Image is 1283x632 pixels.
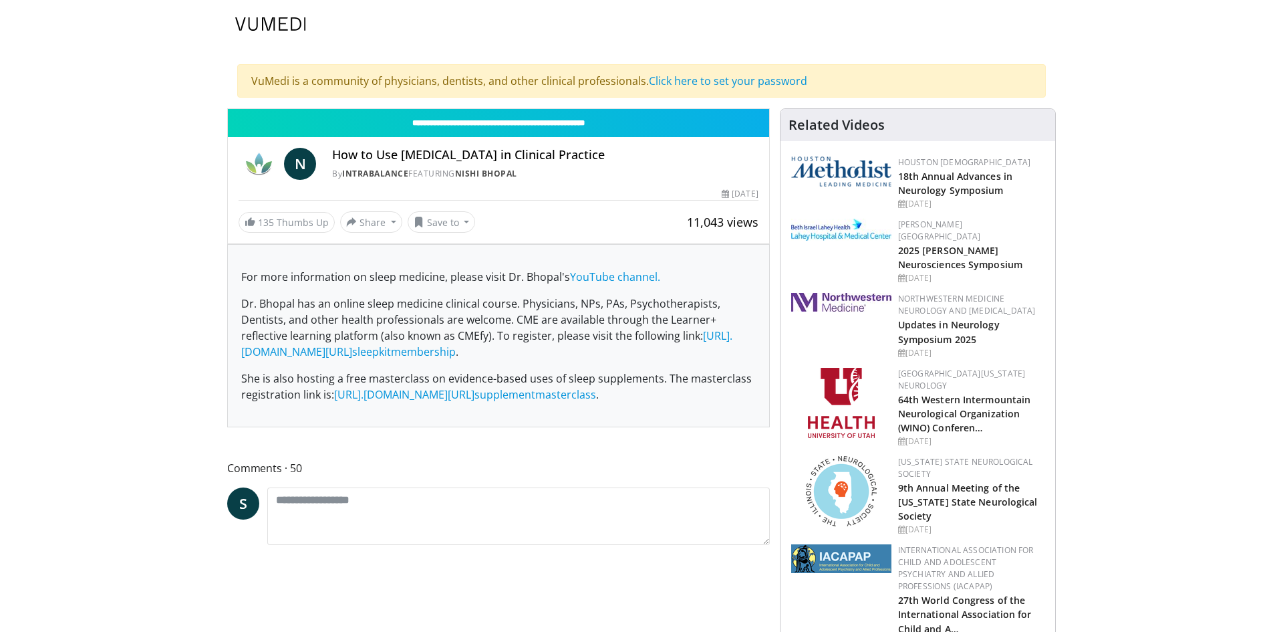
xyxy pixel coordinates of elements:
[898,318,1000,345] a: Updates in Neurology Symposium 2025
[258,216,274,229] span: 135
[722,188,758,200] div: [DATE]
[898,435,1044,447] div: [DATE]
[898,456,1033,480] a: [US_STATE] State Neurological Society
[284,148,316,180] a: N
[898,272,1044,284] div: [DATE]
[235,17,306,31] img: VuMedi Logo
[791,219,891,241] img: e7977282-282c-4444-820d-7cc2733560fd.jpg.150x105_q85_autocrop_double_scale_upscale_version-0.2.jpg
[241,371,756,403] p: She is also hosting a free masterclass on evidence-based uses of sleep supplements. The mastercla...
[570,270,660,284] a: YouTube channel.
[241,269,756,285] p: For more information on sleep medicine, please visit Dr. Bhopal's
[806,456,877,526] img: 71a8b48c-8850-4916-bbdd-e2f3ccf11ef9.png.150x105_q85_autocrop_double_scale_upscale_version-0.2.png
[898,393,1031,434] a: 64th Western Intermountain Neurological Organization (WINO) Conferen…
[332,168,758,180] div: By FEATURING
[227,488,259,520] a: S
[239,148,279,180] img: IntraBalance
[227,459,770,477] span: Comments 50
[808,368,875,438] img: f6362829-b0a3-407d-a044-59546adfd345.png.150x105_q85_autocrop_double_scale_upscale_version-0.2.png
[898,347,1044,359] div: [DATE]
[898,170,1012,197] a: 18th Annual Advances in Neurology Symposium
[898,368,1026,391] a: [GEOGRAPHIC_DATA][US_STATE] Neurology
[649,74,807,88] a: Click here to set your password
[789,117,885,133] h4: Related Videos
[237,64,1046,98] div: VuMedi is a community of physicians, dentists, and other clinical professionals.
[898,198,1044,210] div: [DATE]
[342,168,408,179] a: IntraBalance
[791,544,891,573] img: 2a9917ce-aac2-4f82-acde-720e532d7410.png.150x105_q85_autocrop_double_scale_upscale_version-0.2.png
[898,244,1022,271] a: 2025 [PERSON_NAME] Neurosciences Symposium
[791,156,891,187] img: 5e4488cc-e109-4a4e-9fd9-73bb9237ee91.png.150x105_q85_autocrop_double_scale_upscale_version-0.2.png
[898,482,1038,522] a: 9th Annual Meeting of the [US_STATE] State Neurological Society
[408,211,476,233] button: Save to
[340,211,402,233] button: Share
[898,524,1044,536] div: [DATE]
[687,214,758,230] span: 11,043 views
[898,293,1036,316] a: Northwestern Medicine Neurology and [MEDICAL_DATA]
[239,212,335,233] a: 135 Thumbs Up
[241,296,756,360] p: Dr. Bhopal has an online sleep medicine clinical course. Physicians, NPs, PAs, Psychotherapists, ...
[455,168,517,179] a: Nishi Bhopal
[791,293,891,312] img: 2a462fb6-9365-492a-ac79-3166a6f924d8.png.150x105_q85_autocrop_double_scale_upscale_version-0.2.jpg
[898,219,981,242] a: [PERSON_NAME][GEOGRAPHIC_DATA]
[334,387,596,402] a: [URL].[DOMAIN_NAME][URL]supplementmasterclass
[898,544,1034,592] a: International Association for Child and Adolescent Psychiatry and Allied Professions (IACAPAP)
[898,392,1044,434] h2: 64th Western Intermountain Neurological Organization (WINO) Conference
[898,156,1030,168] a: Houston [DEMOGRAPHIC_DATA]
[332,148,758,163] h4: How to Use [MEDICAL_DATA] in Clinical Practice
